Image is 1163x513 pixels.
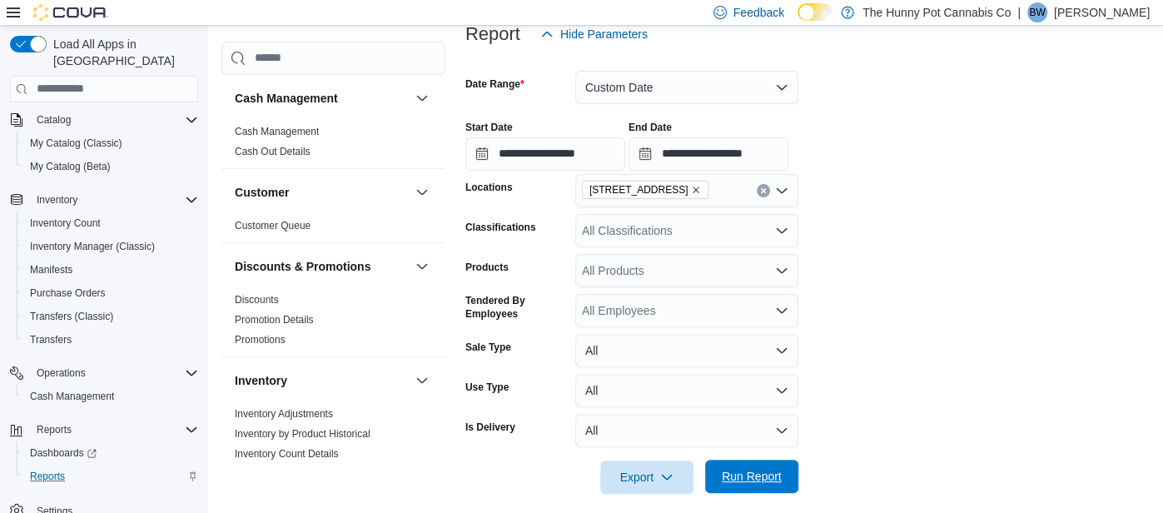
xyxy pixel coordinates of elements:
a: Dashboards [17,441,205,465]
button: Customer [235,184,409,201]
button: Inventory [30,190,84,210]
span: My Catalog (Classic) [23,133,198,153]
button: Inventory [412,371,432,391]
button: Custom Date [575,71,798,104]
span: Purchase Orders [23,283,198,303]
span: Operations [37,366,86,380]
button: Cash Management [235,90,409,107]
span: Inventory [37,193,77,207]
label: Tendered By Employees [465,294,569,321]
span: Dashboards [23,443,198,463]
span: Manifests [30,263,72,276]
div: Cash Management [221,122,445,168]
span: BW [1029,2,1045,22]
input: Press the down key to open a popover containing a calendar. [629,137,788,171]
a: Reports [23,466,72,486]
button: Hide Parameters [534,17,654,51]
input: Dark Mode [798,3,832,21]
label: Classifications [465,221,536,234]
span: 2591 Yonge St [582,181,709,199]
a: My Catalog (Classic) [23,133,129,153]
button: Transfers [17,328,205,351]
a: Inventory Adjustments [235,408,333,420]
button: Purchase Orders [17,281,205,305]
span: Cash Management [30,390,114,403]
a: Inventory Count [23,213,107,233]
span: Feedback [733,4,784,21]
div: Bonnie Wong [1027,2,1047,22]
input: Press the down key to open a popover containing a calendar. [465,137,625,171]
button: Discounts & Promotions [412,256,432,276]
a: Manifests [23,260,79,280]
a: Purchase Orders [23,283,112,303]
a: Transfers [23,330,78,350]
a: My Catalog (Beta) [23,157,117,177]
button: All [575,334,798,367]
button: Open list of options [775,184,788,197]
div: Discounts & Promotions [221,290,445,356]
a: Discounts [235,294,279,306]
span: Inventory Manager (Classic) [30,240,155,253]
h3: Cash Management [235,90,338,107]
a: Customer Queue [235,220,311,232]
button: Discounts & Promotions [235,258,409,275]
button: Export [600,461,693,494]
label: End Date [629,121,672,134]
span: Customer Queue [235,219,311,232]
span: My Catalog (Beta) [23,157,198,177]
span: [STREET_ADDRESS] [589,182,688,198]
span: Inventory [30,190,198,210]
button: Customer [412,182,432,202]
button: Catalog [3,108,205,132]
button: Inventory Count [17,212,205,235]
a: Cash Management [23,386,121,406]
label: Start Date [465,121,513,134]
h3: Discounts & Promotions [235,258,370,275]
a: Inventory Manager (Classic) [23,237,162,256]
a: Cash Out Details [235,146,311,157]
button: All [575,414,798,447]
button: My Catalog (Classic) [17,132,205,155]
span: My Catalog (Classic) [30,137,122,150]
p: [PERSON_NAME] [1054,2,1150,22]
button: Inventory [3,188,205,212]
a: Promotions [235,334,286,346]
button: Run Report [705,460,798,493]
button: Catalog [30,110,77,130]
span: Dashboards [30,446,97,460]
label: Sale Type [465,341,511,354]
span: Dark Mode [798,21,798,22]
span: Export [610,461,683,494]
span: Catalog [30,110,198,130]
h3: Report [465,24,520,44]
span: My Catalog (Beta) [30,160,111,173]
span: Reports [30,470,65,483]
button: All [575,374,798,407]
span: Discounts [235,293,279,306]
span: Load All Apps in [GEOGRAPHIC_DATA] [47,36,198,69]
span: Manifests [23,260,198,280]
button: Transfers (Classic) [17,305,205,328]
button: Remove 2591 Yonge St from selection in this group [691,185,701,195]
span: Cash Out Details [235,145,311,158]
span: Inventory Adjustments [235,407,333,421]
p: The Hunny Pot Cannabis Co [862,2,1011,22]
span: Inventory Count [23,213,198,233]
a: Inventory by Product Historical [235,428,370,440]
button: Reports [17,465,205,488]
button: Cash Management [17,385,205,408]
button: Reports [30,420,78,440]
label: Use Type [465,381,509,394]
button: Clear input [757,184,770,197]
label: Products [465,261,509,274]
a: Inventory Count Details [235,448,339,460]
button: Operations [3,361,205,385]
span: Cash Management [235,125,319,138]
span: Operations [30,363,198,383]
span: Cash Management [23,386,198,406]
span: Promotions [235,333,286,346]
span: Reports [30,420,198,440]
h3: Inventory [235,372,287,389]
button: Open list of options [775,264,788,277]
a: Cash Management [235,126,319,137]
